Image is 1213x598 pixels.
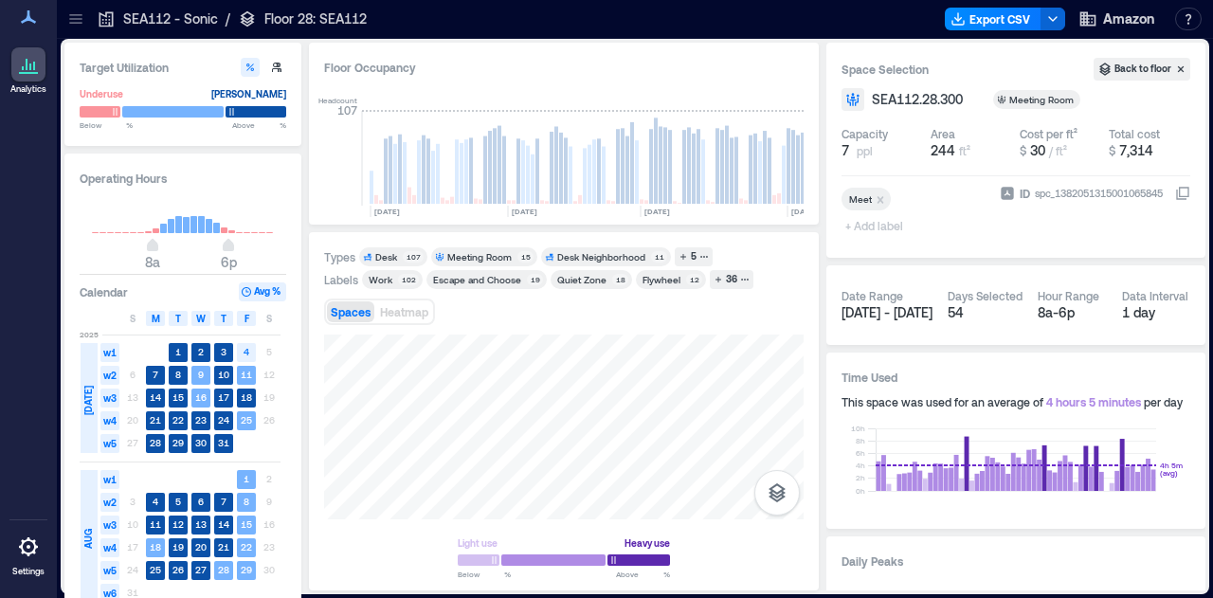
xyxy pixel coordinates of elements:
[100,343,119,362] span: w1
[150,564,161,575] text: 25
[849,192,872,206] div: Meet
[150,518,161,530] text: 11
[241,541,252,553] text: 22
[195,564,207,575] text: 27
[6,524,51,583] a: Settings
[872,90,986,109] button: SEA112.28.300
[218,518,229,530] text: 14
[959,144,970,157] span: ft²
[221,346,226,357] text: 3
[842,141,849,160] span: 7
[447,250,512,263] div: Meeting Room
[625,534,670,553] div: Heavy use
[375,250,397,263] div: Desk
[264,9,367,28] p: Floor 28: SEA112
[1109,144,1115,157] span: $
[842,368,1190,387] h3: Time Used
[172,437,184,448] text: 29
[380,305,428,318] span: Heatmap
[856,461,865,470] tspan: 4h
[198,496,204,507] text: 6
[172,564,184,575] text: 26
[1033,184,1165,203] div: spc_1382051315001065845
[80,119,133,131] span: Below %
[81,529,96,549] span: AUG
[172,518,184,530] text: 12
[723,271,740,288] div: 36
[517,251,534,263] div: 15
[651,251,667,263] div: 11
[241,518,252,530] text: 15
[710,270,753,289] button: 36
[842,212,911,239] span: + Add label
[100,411,119,430] span: w4
[1122,288,1188,303] div: Data Interval
[80,169,286,188] h3: Operating Hours
[557,250,645,263] div: Desk Neighborhood
[172,391,184,403] text: 15
[948,303,1023,322] div: 54
[1122,303,1191,322] div: 1 day
[374,207,400,216] text: [DATE]
[195,541,207,553] text: 20
[198,369,204,380] text: 9
[842,552,1190,571] h3: Daily Peaks
[226,9,230,28] p: /
[931,142,955,158] span: 244
[81,386,96,415] span: [DATE]
[221,496,226,507] text: 7
[218,414,229,426] text: 24
[331,305,371,318] span: Spaces
[527,274,543,285] div: 19
[675,247,713,266] button: 5
[153,369,158,380] text: 7
[241,391,252,403] text: 18
[376,301,432,322] button: Heatmap
[100,561,119,580] span: w5
[153,496,158,507] text: 4
[100,493,119,512] span: w2
[872,90,963,109] span: SEA112.28.300
[842,126,888,141] div: Capacity
[10,83,46,95] p: Analytics
[643,273,680,286] div: Flywheel
[5,42,52,100] a: Analytics
[218,369,229,380] text: 10
[221,311,226,326] span: T
[80,58,286,77] h3: Target Utilization
[145,254,160,270] span: 8a
[80,329,99,340] span: 2025
[12,566,45,577] p: Settings
[857,143,873,158] span: ppl
[150,391,161,403] text: 14
[1109,126,1160,141] div: Total cost
[686,274,702,285] div: 12
[100,434,119,453] span: w5
[239,282,286,301] button: Avg %
[195,437,207,448] text: 30
[80,282,128,301] h3: Calendar
[100,538,119,557] span: w4
[644,207,670,216] text: [DATE]
[1038,288,1099,303] div: Hour Range
[1038,303,1107,322] div: 8a - 6p
[1020,184,1030,203] span: ID
[123,9,218,28] p: SEA112 - Sonic
[993,90,1103,109] button: Meeting Room
[327,301,374,322] button: Spaces
[856,473,865,482] tspan: 2h
[842,304,932,320] span: [DATE] - [DATE]
[244,346,249,357] text: 4
[152,311,160,326] span: M
[175,311,181,326] span: T
[616,569,670,580] span: Above %
[791,207,817,216] text: [DATE]
[398,274,419,285] div: 102
[557,273,606,286] div: Quiet Zone
[196,311,206,326] span: W
[948,288,1023,303] div: Days Selected
[1049,144,1067,157] span: / ft²
[842,288,903,303] div: Date Range
[856,486,865,496] tspan: 0h
[244,496,249,507] text: 8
